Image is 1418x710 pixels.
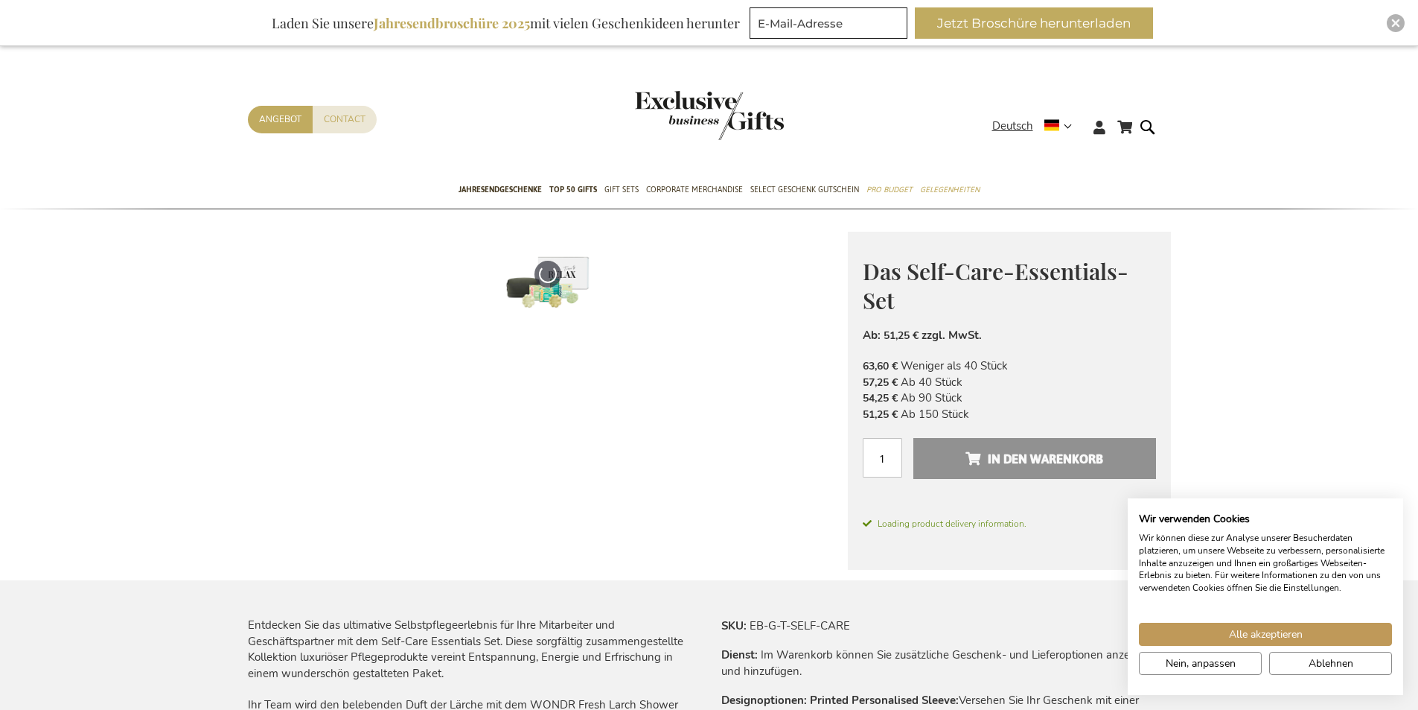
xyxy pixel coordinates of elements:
[863,438,902,478] input: Menge
[248,106,313,133] a: Angebot
[1229,627,1303,642] span: Alle akzeptieren
[810,693,959,708] strong: Printed Personalised Sleeve:
[992,118,1033,135] span: Deutsch
[920,172,980,209] a: Gelegenheiten
[920,182,980,197] span: Gelegenheiten
[1166,656,1236,671] span: Nein, anpassen
[922,328,982,343] span: zzgl. MwSt.
[866,172,913,209] a: Pro Budget
[604,172,639,209] a: Gift Sets
[1139,623,1392,646] button: Akzeptieren Sie alle cookies
[405,323,470,396] a: The Self-Care Essentials Set
[265,7,747,39] div: Laden Sie unsere mit vielen Geschenkideen herunter
[863,328,881,343] span: Ab:
[549,172,597,209] a: TOP 50 Gifts
[646,172,743,209] a: Corporate Merchandise
[863,358,1156,374] li: Weniger als 40 Stück
[703,323,768,396] a: The Self-Care Essentials Set
[1139,532,1392,595] p: Wir können diese zur Analyse unserer Besucherdaten platzieren, um unsere Webseite zu verbessern, ...
[915,7,1153,39] button: Jetzt Broschüre herunterladen
[750,7,912,43] form: marketing offers and promotions
[863,375,898,390] span: 57,25 €
[863,390,1156,406] li: Ab 90 Stück
[313,106,377,133] a: Contact
[479,323,545,396] a: The Self-Care Essentials Set
[635,91,784,140] img: Exclusive Business gifts logo
[863,391,898,405] span: 54,25 €
[505,232,590,317] img: The Self-Care Essentials Set
[884,329,919,343] span: 51,25 €
[750,7,907,39] input: E-Mail-Adresse
[459,182,542,197] span: Jahresendgeschenke
[554,323,619,396] a: The Self-Care Essentials Set
[628,323,694,396] a: The Self-Care Essentials Set
[863,375,1156,390] li: Ab 40 Stück
[646,182,743,197] span: Corporate Merchandise
[750,172,859,209] a: Select Geschenk Gutschein
[1309,656,1353,671] span: Ablehnen
[604,182,639,197] span: Gift Sets
[866,182,913,197] span: Pro Budget
[863,256,1128,315] span: Das Self-Care-Essentials-Set
[863,517,1156,530] span: Loading product delivery information.
[1139,652,1262,675] button: cookie Einstellungen anpassen
[1139,513,1392,526] h2: Wir verwenden Cookies
[374,14,530,32] b: Jahresendbroschüre 2025
[863,407,1156,422] li: Ab 150 Stück
[549,182,597,197] span: TOP 50 Gifts
[635,91,709,140] a: store logo
[1387,14,1405,32] div: Close
[459,172,542,209] a: Jahresendgeschenke
[863,408,898,422] span: 51,25 €
[863,359,898,373] span: 63,60 €
[1269,652,1392,675] button: Alle verweigern cookies
[750,182,859,197] span: Select Geschenk Gutschein
[1391,19,1400,28] img: Close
